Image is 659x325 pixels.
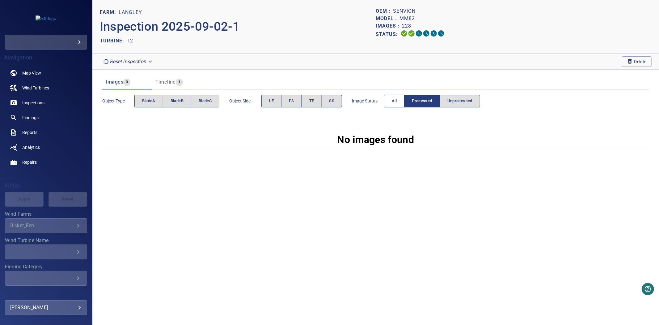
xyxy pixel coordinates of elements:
img: edf-logo [36,15,56,22]
div: Bicker_Fen [10,223,74,228]
em: Reset inspection [110,58,146,64]
span: Unprocessed [447,97,472,105]
button: bladeC [191,95,219,107]
span: Map View [22,70,41,76]
span: Analytics [22,144,40,150]
button: bladeA [134,95,163,107]
span: bladeB [171,97,184,105]
span: TE [309,97,314,105]
p: TURBINE: [100,37,127,45]
span: bladeC [199,97,212,105]
a: analytics noActive [5,140,87,155]
p: Langley [119,9,142,16]
div: Wind Farms [5,218,87,233]
button: bladeB [163,95,191,107]
button: LE [261,95,281,107]
svg: Selecting 0% [415,30,423,37]
button: Unprocessed [440,95,480,107]
label: Finding Category [5,264,87,269]
span: LE [269,97,274,105]
p: T2 [127,37,133,45]
span: Findings [22,115,39,121]
a: findings noActive [5,110,87,125]
button: All [384,95,404,107]
h4: Filters [5,183,87,189]
p: Images : [376,22,402,30]
span: SS [329,97,335,105]
p: Status: [376,30,400,39]
span: Inspections [22,100,44,106]
svg: Uploading 100% [400,30,408,37]
span: Object Side [229,98,261,104]
a: repairs noActive [5,155,87,170]
label: Wind Farms [5,212,87,217]
a: reports noActive [5,125,87,140]
span: All [392,97,397,105]
span: Processed [412,97,432,105]
div: imageStatus [384,95,480,107]
p: OEM : [376,7,393,15]
button: PS [281,95,302,107]
button: Delete [622,56,652,67]
svg: Data Formatted 100% [408,30,415,37]
p: Inspection 2025-09-02-1 [100,17,376,36]
h4: Navigation [5,54,87,61]
svg: Classification 0% [437,30,445,37]
button: Processed [404,95,440,107]
p: FARM: [100,9,119,16]
button: SS [322,95,342,107]
span: PS [289,97,294,105]
a: inspections noActive [5,95,87,110]
span: Image Status [352,98,384,104]
p: MM82 [399,15,415,22]
p: No images found [337,132,414,147]
div: Reset inspection [100,56,156,67]
p: Model : [376,15,399,22]
span: Images [106,79,123,85]
span: 0 [123,79,130,86]
p: 228 [402,22,411,30]
span: bladeA [142,97,155,105]
div: Finding Category [5,271,87,286]
span: Reports [22,129,37,136]
div: objectType [134,95,220,107]
span: Delete [627,58,647,65]
div: Wind Turbine Name [5,245,87,259]
svg: ML Processing 0% [423,30,430,37]
span: Object type [102,98,134,104]
div: objectSide [261,95,342,107]
p: Senvion [393,7,416,15]
a: map noActive [5,66,87,80]
span: Repairs [22,159,37,165]
button: TE [302,95,322,107]
label: Wind Turbine Name [5,238,87,243]
svg: Matching 0% [430,30,437,37]
span: Wind Turbines [22,85,49,91]
span: Timeline [155,79,176,85]
div: [PERSON_NAME] [10,303,82,313]
span: 1 [176,79,183,86]
a: windturbines noActive [5,80,87,95]
div: edf [5,35,87,50]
